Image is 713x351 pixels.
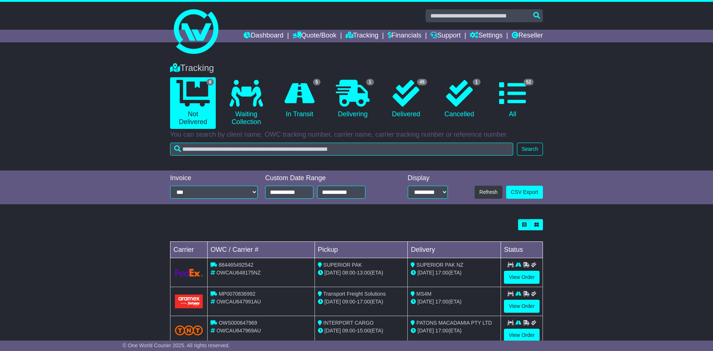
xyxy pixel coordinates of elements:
[408,242,501,258] td: Delivery
[411,327,498,335] div: (ETA)
[170,131,543,139] p: You can search by client name, OWC tracking number, carrier name, carrier tracking number or refe...
[123,342,230,348] span: © One World Courier 2025. All rights reserved.
[208,242,315,258] td: OWC / Carrier #
[357,328,370,334] span: 15:00
[318,269,405,277] div: - (ETA)
[416,262,463,268] span: SUPERIOR PAK NZ
[219,291,255,297] span: MP0070836992
[175,325,203,335] img: TNT_Domestic.png
[388,30,421,42] a: Financials
[504,329,540,342] a: View Order
[501,242,543,258] td: Status
[170,77,216,129] a: 6 Not Delivered
[325,299,341,305] span: [DATE]
[170,242,208,258] td: Carrier
[318,327,405,335] div: - (ETA)
[383,77,429,121] a: 45 Delivered
[408,174,448,182] div: Display
[216,270,261,276] span: OWCAU648175NZ
[475,186,502,199] button: Refresh
[175,295,203,308] img: Aramex.png
[417,270,434,276] span: [DATE]
[411,298,498,306] div: (ETA)
[366,79,374,85] span: 1
[293,30,336,42] a: Quote/Book
[166,63,547,74] div: Tracking
[315,242,408,258] td: Pickup
[504,271,540,284] a: View Order
[512,30,543,42] a: Reseller
[223,77,269,129] a: Waiting Collection
[506,186,543,199] a: CSV Export
[473,79,481,85] span: 1
[175,269,203,277] img: GetCarrierServiceLogo
[313,79,321,85] span: 5
[342,299,355,305] span: 09:00
[206,79,214,85] span: 6
[417,328,434,334] span: [DATE]
[524,79,534,85] span: 52
[517,143,543,156] button: Search
[435,328,448,334] span: 17:00
[330,77,375,121] a: 1 Delivering
[342,270,355,276] span: 08:00
[318,298,405,306] div: - (ETA)
[170,174,258,182] div: Invoice
[325,270,341,276] span: [DATE]
[435,270,448,276] span: 17:00
[323,262,362,268] span: SUPERIOR PAK
[277,77,322,121] a: 5 In Transit
[417,79,427,85] span: 45
[265,174,384,182] div: Custom Date Range
[325,328,341,334] span: [DATE]
[470,30,502,42] a: Settings
[357,270,370,276] span: 13:00
[323,291,385,297] span: Transport Freight Solutions
[244,30,283,42] a: Dashboard
[417,299,434,305] span: [DATE]
[219,320,257,326] span: OWS000647969
[216,328,261,334] span: OWCAU647969AU
[323,320,374,326] span: INTERPORT CARGO
[216,299,261,305] span: OWCAU647991AU
[219,262,253,268] span: 884465492542
[416,291,431,297] span: MS4M
[346,30,378,42] a: Tracking
[436,77,482,121] a: 1 Cancelled
[357,299,370,305] span: 17:00
[490,77,535,121] a: 52 All
[504,300,540,313] a: View Order
[435,299,448,305] span: 17:00
[430,30,460,42] a: Support
[411,269,498,277] div: (ETA)
[342,328,355,334] span: 09:00
[416,320,492,326] span: PATONS MACADAMIA PTY LTD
